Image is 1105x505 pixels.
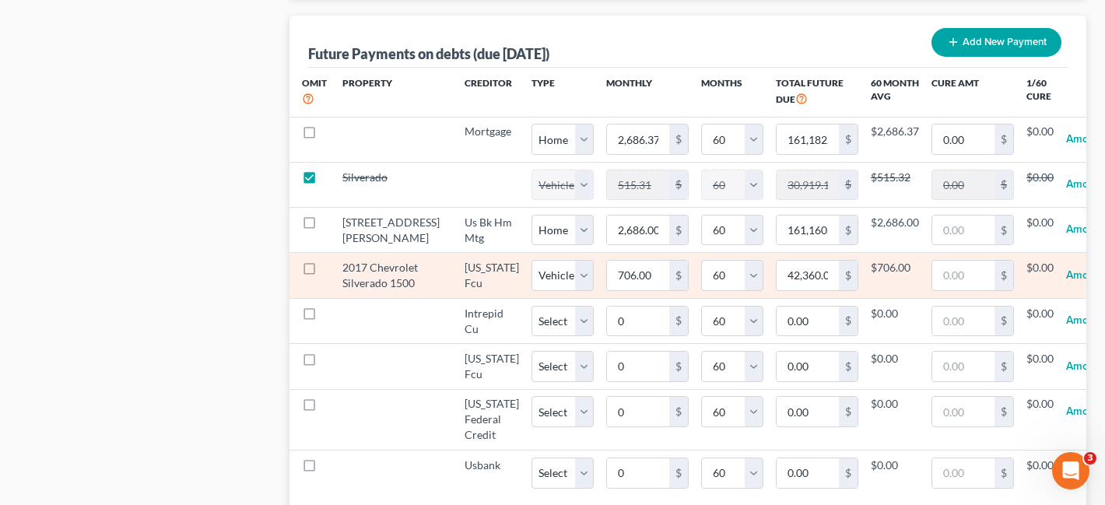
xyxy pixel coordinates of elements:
input: 0.00 [777,352,839,381]
td: Intrepid Cu [452,298,531,343]
th: Cure Amt [919,68,1026,117]
td: Silverado [330,162,452,207]
input: 0.00 [777,307,839,336]
div: $ [669,124,688,154]
input: 0.00 [607,261,669,290]
td: Us Bk Hm Mtg [452,207,531,252]
th: Creditor [452,68,531,117]
td: $0.00 [1026,344,1054,389]
input: 0.00 [607,216,669,245]
th: Property [330,68,452,117]
td: [US_STATE] Federal Credit [452,389,531,450]
th: 60 Month Avg [871,68,919,117]
input: 0.00 [607,170,669,200]
button: Add New Payment [931,28,1061,57]
td: $0.00 [1026,298,1054,343]
td: $0.00 [871,344,919,389]
td: [US_STATE] Fcu [452,344,531,389]
th: Omit [289,68,330,117]
th: 1/60 Cure [1026,68,1054,117]
td: $0.00 [1026,389,1054,450]
div: $ [839,216,858,245]
input: 0.00 [932,124,994,154]
input: 0.00 [607,124,669,154]
input: 0.00 [932,170,994,200]
input: 0.00 [777,397,839,426]
div: $ [839,397,858,426]
td: $706.00 [871,253,919,298]
input: 0.00 [777,216,839,245]
td: [US_STATE] Fcu [452,253,531,298]
td: Usbank [452,451,531,496]
td: $0.00 [871,298,919,343]
td: $515.32 [871,162,919,207]
td: $0.00 [871,451,919,496]
th: Months [701,68,763,117]
td: $0.00 [871,389,919,450]
div: $ [839,124,858,154]
div: $ [994,170,1013,200]
div: $ [839,352,858,381]
td: $0.00 [1026,207,1054,252]
th: Total Future Due [763,68,871,117]
div: $ [994,261,1013,290]
div: $ [994,352,1013,381]
input: 0.00 [607,307,669,336]
td: $0.00 [1026,162,1054,207]
div: $ [669,261,688,290]
td: $2,686.00 [871,207,919,252]
input: 0.00 [932,397,994,426]
th: Type [531,68,594,117]
input: 0.00 [777,124,839,154]
div: Future Payments on debts (due [DATE]) [308,44,549,63]
input: 0.00 [777,261,839,290]
div: $ [839,261,858,290]
div: $ [994,458,1013,488]
input: 0.00 [777,458,839,488]
input: 0.00 [932,458,994,488]
div: $ [669,352,688,381]
td: 2017 Chevrolet Silverado 1500 [330,253,452,298]
input: 0.00 [932,307,994,336]
div: $ [669,170,688,200]
td: $0.00 [1026,253,1054,298]
div: $ [994,124,1013,154]
input: 0.00 [777,170,839,200]
div: $ [669,458,688,488]
td: $0.00 [1026,117,1054,162]
div: $ [994,307,1013,336]
div: $ [669,307,688,336]
div: $ [669,397,688,426]
span: 3 [1084,452,1096,465]
div: $ [669,216,688,245]
th: Monthly [594,68,701,117]
td: $2,686.37 [871,117,919,162]
div: $ [839,307,858,336]
div: $ [839,170,858,200]
td: Mortgage [452,117,531,162]
input: 0.00 [932,216,994,245]
input: 0.00 [607,458,669,488]
input: 0.00 [932,352,994,381]
td: $0.00 [1026,451,1054,496]
input: 0.00 [932,261,994,290]
div: $ [994,216,1013,245]
div: $ [839,458,858,488]
td: [STREET_ADDRESS][PERSON_NAME] [330,207,452,252]
iframe: Intercom live chat [1052,452,1089,489]
div: $ [994,397,1013,426]
input: 0.00 [607,352,669,381]
input: 0.00 [607,397,669,426]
